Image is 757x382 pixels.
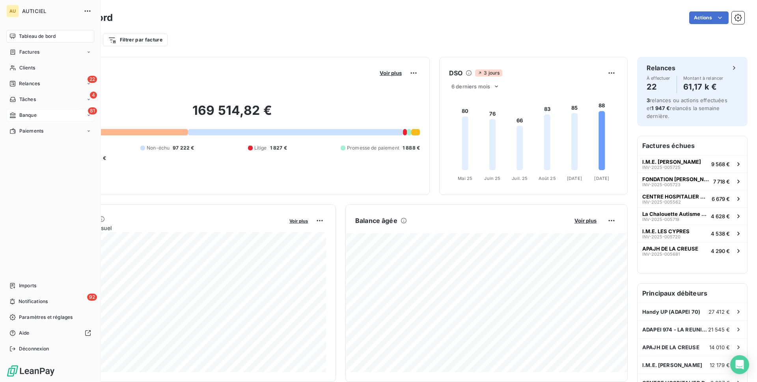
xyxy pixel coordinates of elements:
[19,64,35,71] span: Clients
[689,11,729,24] button: Actions
[19,80,40,87] span: Relances
[572,217,599,224] button: Voir plus
[647,63,675,73] h6: Relances
[380,70,402,76] span: Voir plus
[642,217,679,222] span: INV-2025-005719
[19,345,49,352] span: Déconnexion
[19,96,36,103] span: Tâches
[642,193,709,200] span: CENTRE HOSPITALIER DE [GEOGRAPHIC_DATA]
[711,213,730,219] span: 4 628 €
[710,362,730,368] span: 12 179 €
[254,144,267,152] span: Litige
[638,155,747,172] button: I.M.E. [PERSON_NAME]INV-2025-0057259 568 €
[711,248,730,254] span: 4 290 €
[638,225,747,242] button: I.M.E. LES CYPRESINV-2025-0057204 538 €
[19,49,39,56] span: Factures
[647,76,670,81] span: À effectuer
[355,216,397,225] h6: Balance âgée
[147,144,170,152] span: Non-échu
[638,172,747,190] button: FONDATION [PERSON_NAME]INV-2025-0057237 718 €
[642,362,702,368] span: I.M.E. [PERSON_NAME]
[449,68,462,78] h6: DSO
[19,33,56,40] span: Tableau de bord
[642,245,698,252] span: APAJH DE LA CREUSE
[638,136,747,155] h6: Factures échues
[6,327,94,339] a: Aide
[647,97,650,103] span: 3
[642,252,680,257] span: INV-2025-005681
[270,144,287,152] span: 1 827 €
[683,76,723,81] span: Montant à relancer
[642,159,701,165] span: I.M.E. [PERSON_NAME]
[711,230,730,237] span: 4 538 €
[289,218,308,224] span: Voir plus
[19,112,37,119] span: Banque
[651,105,670,111] span: 1 947 €
[642,182,681,187] span: INV-2025-005723
[45,224,284,232] span: Chiffre d'affaires mensuel
[19,282,36,289] span: Imports
[642,309,700,315] span: Handy UP (ADAPEI 70)
[642,200,681,204] span: INV-2025-005562
[730,355,749,374] div: Open Intercom Messenger
[642,165,681,170] span: INV-2025-005725
[377,69,404,77] button: Voir plus
[45,103,420,126] h2: 169 514,82 €
[90,92,97,99] span: 4
[638,207,747,225] button: La Chalouette Autisme EssonneINV-2025-0057194 628 €
[539,176,556,181] tspan: Août 25
[347,144,399,152] span: Promesse de paiement
[642,176,710,182] span: FONDATION [PERSON_NAME]
[683,81,723,93] h4: 61,17 k €
[88,107,97,114] span: 81
[574,217,597,224] span: Voir plus
[287,217,310,224] button: Voir plus
[594,176,609,181] tspan: [DATE]
[6,365,55,377] img: Logo LeanPay
[512,176,528,181] tspan: Juil. 25
[638,242,747,259] button: APAJH DE LA CREUSEINV-2025-0056814 290 €
[567,176,582,181] tspan: [DATE]
[88,76,97,83] span: 22
[173,144,194,152] span: 97 222 €
[647,81,670,93] h4: 22
[451,83,490,90] span: 6 derniers mois
[103,34,168,46] button: Filtrer par facture
[712,196,730,202] span: 6 679 €
[709,309,730,315] span: 27 412 €
[403,144,420,152] span: 1 888 €
[484,176,500,181] tspan: Juin 25
[638,190,747,207] button: CENTRE HOSPITALIER DE [GEOGRAPHIC_DATA]INV-2025-0055626 679 €
[642,326,708,333] span: ADAPEI 974 - LA REUNION
[642,344,699,350] span: APAJH DE LA CREUSE
[647,97,727,119] span: relances ou actions effectuées et relancés la semaine dernière.
[642,211,708,217] span: La Chalouette Autisme Essonne
[711,161,730,167] span: 9 568 €
[642,228,690,234] span: I.M.E. LES CYPRES
[22,8,79,14] span: AUTICIEL
[475,69,502,77] span: 3 jours
[19,330,30,337] span: Aide
[708,326,730,333] span: 21 545 €
[642,234,681,239] span: INV-2025-005720
[19,298,48,305] span: Notifications
[19,314,73,321] span: Paramètres et réglages
[638,284,747,303] h6: Principaux débiteurs
[87,294,97,301] span: 92
[709,344,730,350] span: 14 010 €
[458,176,472,181] tspan: Mai 25
[6,5,19,17] div: AU
[713,178,730,185] span: 7 718 €
[19,127,43,135] span: Paiements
